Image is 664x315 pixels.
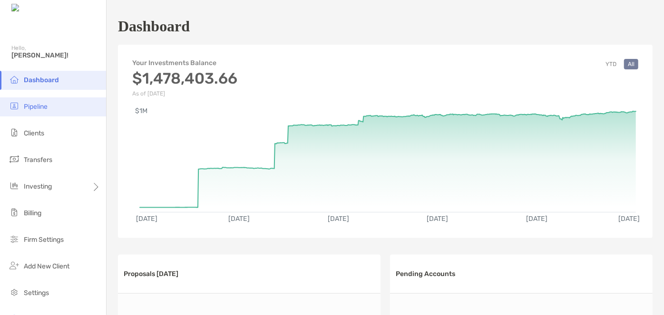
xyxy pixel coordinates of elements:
h3: Proposals [DATE] [124,270,178,278]
img: clients icon [9,127,20,138]
text: [DATE] [328,215,349,223]
h3: Pending Accounts [396,270,455,278]
img: add_new_client icon [9,260,20,271]
p: As of [DATE] [132,90,237,97]
text: [DATE] [618,215,640,223]
span: Billing [24,209,41,217]
span: Clients [24,129,44,137]
span: [PERSON_NAME]! [11,51,100,59]
span: Transfers [24,156,52,164]
span: Investing [24,182,52,191]
h4: Your Investments Balance [132,59,237,67]
span: Add New Client [24,262,69,270]
img: pipeline icon [9,100,20,112]
span: Pipeline [24,103,48,111]
text: [DATE] [427,215,448,223]
h3: $1,478,403.66 [132,69,237,87]
button: YTD [602,59,620,69]
span: Settings [24,289,49,297]
img: firm-settings icon [9,233,20,245]
img: dashboard icon [9,74,20,85]
text: [DATE] [228,215,250,223]
img: settings icon [9,286,20,298]
h1: Dashboard [118,18,190,35]
img: Zoe Logo [11,4,52,13]
img: transfers icon [9,153,20,165]
img: investing icon [9,180,20,191]
img: billing icon [9,207,20,218]
text: [DATE] [526,215,547,223]
span: Firm Settings [24,236,64,244]
button: All [624,59,638,69]
text: [DATE] [136,215,157,223]
span: Dashboard [24,76,59,84]
text: $1M [135,107,147,115]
